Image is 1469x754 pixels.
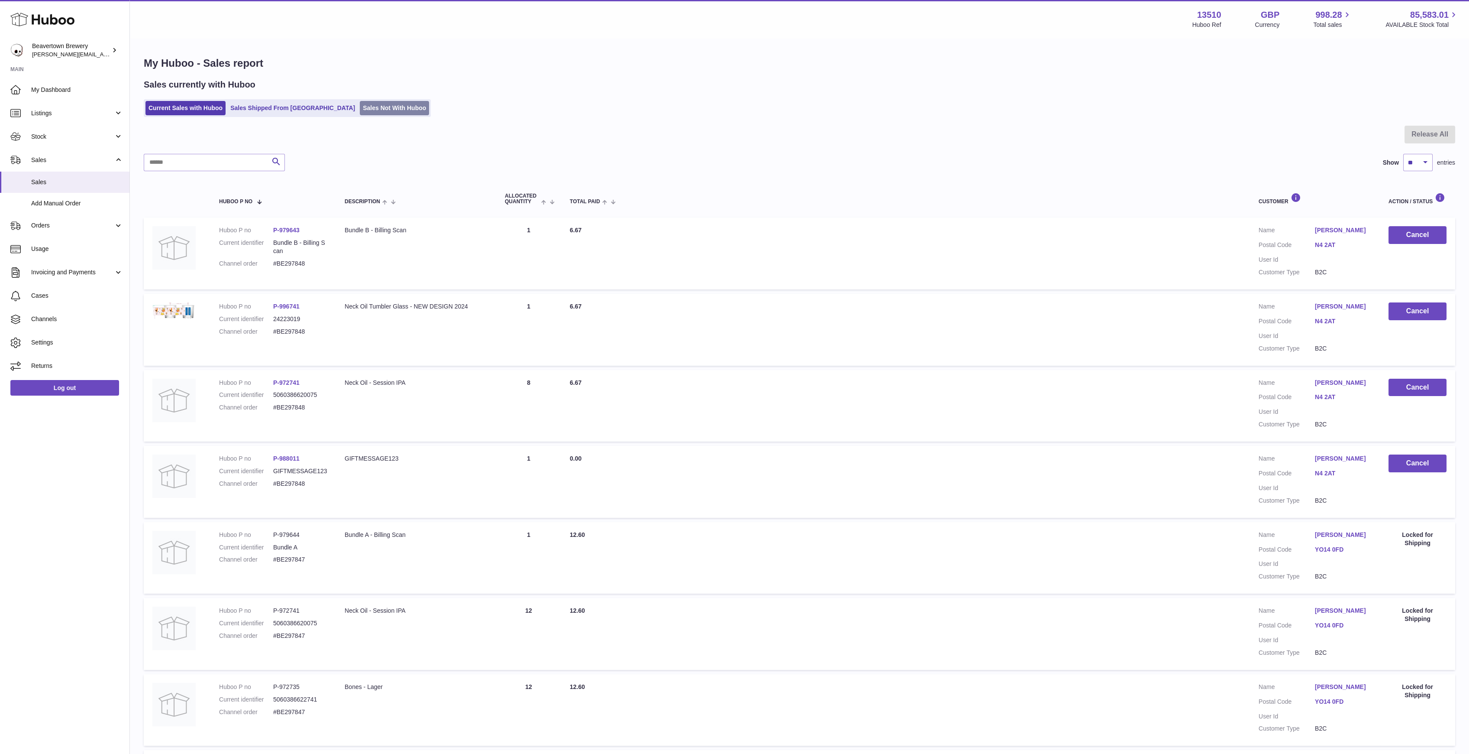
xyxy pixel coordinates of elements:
span: Total paid [570,199,600,205]
span: Channels [31,315,123,323]
dt: Channel order [219,708,273,716]
dt: Name [1259,531,1315,541]
span: My Dashboard [31,86,123,94]
img: no-photo.jpg [152,379,196,422]
a: Sales Not With Huboo [360,101,429,115]
span: 6.67 [570,379,581,386]
dt: User Id [1259,256,1315,264]
div: Bones - Lager [345,683,488,691]
dt: Current identifier [219,543,273,552]
div: Locked for Shipping [1388,607,1446,623]
img: no-photo.jpg [152,455,196,498]
dt: Channel order [219,260,273,268]
span: Orders [31,221,114,230]
dd: Bundle B - Billing Scan [273,239,327,255]
div: GIFTMESSAGE123 [345,455,488,463]
dt: Channel order [219,556,273,564]
button: Cancel [1388,379,1446,396]
span: Cases [31,292,123,300]
dd: Bundle A [273,543,327,552]
span: 12.60 [570,531,585,538]
dt: Huboo P no [219,379,273,387]
dd: #BE297848 [273,328,327,336]
span: Settings [31,338,123,347]
dt: Current identifier [219,695,273,704]
dt: User Id [1259,484,1315,492]
div: Locked for Shipping [1388,531,1446,547]
td: 12 [496,674,561,746]
dt: Huboo P no [219,455,273,463]
span: 85,583.01 [1410,9,1449,21]
span: Stock [31,133,114,141]
dd: 24223019 [273,315,327,323]
a: [PERSON_NAME] [1315,226,1371,234]
dd: #BE297847 [273,632,327,640]
dt: Name [1259,455,1315,465]
a: [PERSON_NAME] [1315,683,1371,691]
span: Huboo P no [219,199,252,205]
dt: Postal Code [1259,317,1315,328]
dt: Customer Type [1259,420,1315,429]
span: Total sales [1313,21,1352,29]
dt: Channel order [219,328,273,336]
a: N4 2AT [1315,317,1371,325]
span: 12.60 [570,683,585,690]
span: 6.67 [570,227,581,234]
dt: Name [1259,302,1315,313]
dd: B2C [1315,572,1371,581]
a: Sales Shipped From [GEOGRAPHIC_DATA] [227,101,358,115]
dt: Channel order [219,403,273,412]
a: [PERSON_NAME] [1315,607,1371,615]
button: Cancel [1388,226,1446,244]
dd: P-972741 [273,607,327,615]
dt: Channel order [219,480,273,488]
img: Matthew.McCormack@beavertownbrewery.co.uk [10,44,23,57]
dt: Postal Code [1259,546,1315,556]
dd: #BE297848 [273,480,327,488]
img: 1720626340.png [152,302,196,319]
img: no-photo.jpg [152,531,196,574]
dt: Current identifier [219,619,273,627]
a: N4 2AT [1315,241,1371,249]
strong: GBP [1261,9,1279,21]
td: 8 [496,370,561,442]
dd: 5060386620075 [273,391,327,399]
span: Add Manual Order [31,199,123,208]
dt: Customer Type [1259,649,1315,657]
td: 1 [496,446,561,518]
span: 0.00 [570,455,581,462]
dt: Customer Type [1259,725,1315,733]
dt: Channel order [219,632,273,640]
a: [PERSON_NAME] [1315,531,1371,539]
div: Huboo Ref [1192,21,1221,29]
dt: Huboo P no [219,302,273,311]
dt: Postal Code [1259,469,1315,480]
dt: Current identifier [219,391,273,399]
span: Usage [31,245,123,253]
span: Description [345,199,380,205]
dd: P-972735 [273,683,327,691]
a: N4 2AT [1315,469,1371,478]
td: 1 [496,218,561,289]
span: Listings [31,109,114,117]
a: Log out [10,380,119,396]
span: Sales [31,156,114,164]
strong: 13510 [1197,9,1221,21]
div: Locked for Shipping [1388,683,1446,699]
button: Cancel [1388,302,1446,320]
td: 1 [496,522,561,594]
dt: Postal Code [1259,698,1315,708]
dd: B2C [1315,420,1371,429]
span: Sales [31,178,123,186]
img: no-photo.jpg [152,226,196,270]
td: 1 [496,294,561,366]
dt: Customer Type [1259,497,1315,505]
dt: Current identifier [219,239,273,255]
a: P-979643 [273,227,300,234]
label: Show [1383,159,1399,167]
div: Bundle B - Billing Scan [345,226,488,234]
dt: Huboo P no [219,226,273,234]
dt: Postal Code [1259,621,1315,632]
a: P-972741 [273,379,300,386]
td: 12 [496,598,561,670]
